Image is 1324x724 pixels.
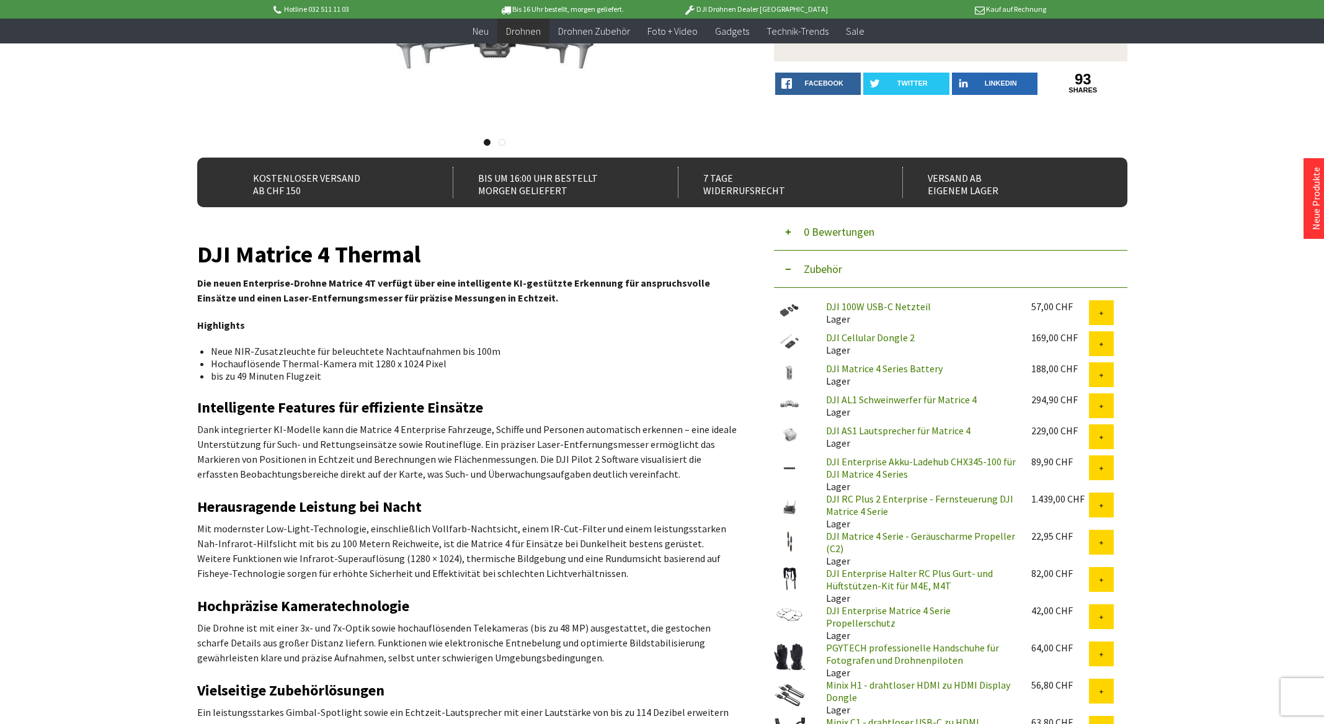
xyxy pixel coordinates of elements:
img: DJI Enterprise Halter RC Plus Gurt- und Hüftstützen-Kit für M4E, M4T [774,567,805,591]
span: Gadgets [715,25,749,37]
a: Neu [464,19,497,44]
span: twitter [897,79,928,87]
div: Kostenloser Versand ab CHF 150 [228,167,426,198]
a: Gadgets [706,19,758,44]
a: DJI RC Plus 2 Enterprise - Fernsteuerung DJI Matrice 4 Serie [826,493,1013,517]
div: Lager [816,567,1021,604]
img: DJI Enterprise Akku-Ladehub CHX345-100 für DJI Matrice 4 Series [774,455,805,478]
a: twitter [863,73,949,95]
span: LinkedIn [985,79,1017,87]
li: bis zu 49 Minuten Flugzeit [211,370,727,382]
li: Hochauflösende Thermal-Kamera mit 1280 x 1024 Pixel [211,357,727,370]
a: Minix H1 - drahtloser HDMI zu HDMI Display Dongle [826,679,1010,704]
img: DJI AL1 Schweinwerfer für Matrice 4 [774,393,805,414]
a: DJI AS1 Lautsprecher für Matrice 4 [826,424,971,437]
a: Neue Produkte [1310,167,1322,230]
p: Hotline 032 511 11 03 [272,2,465,17]
button: Zubehör [774,251,1127,288]
div: 42,00 CHF [1031,604,1089,617]
p: Die Drohne ist mit einer 3x- und 7x-Optik sowie hochauflösenden Telekameras (bis zu 48 MP) ausges... [197,620,737,665]
div: Lager [816,300,1021,325]
img: DJI AS1 Lautsprecher für Matrice 4 [774,424,805,445]
div: Lager [816,641,1021,679]
strong: Hochpräzise Kameratechnologie [197,596,409,615]
a: LinkedIn [952,73,1038,95]
div: 89,90 CHF [1031,455,1089,468]
div: 82,00 CHF [1031,567,1089,579]
div: 64,00 CHF [1031,641,1089,654]
div: Lager [816,362,1021,387]
div: Lager [816,424,1021,449]
img: Minix H1 - drahtloser HDMI zu HDMI Display Dongle [774,679,805,710]
h1: DJI Matrice 4 Thermal [197,246,737,263]
p: Kauf auf Rechnung [853,2,1046,17]
div: Lager [816,455,1021,493]
div: Lager [816,530,1021,567]
img: DJI Cellular Dongle 2 [774,331,805,352]
a: DJI Cellular Dongle 2 [826,331,915,344]
a: DJI Enterprise Halter RC Plus Gurt- und Hüftstützen-Kit für M4E, M4T [826,567,993,592]
a: Sale [837,19,873,44]
div: 169,00 CHF [1031,331,1089,344]
img: DJI 100W USB-C Netzteil [774,300,805,321]
div: Lager [816,604,1021,641]
button: 0 Bewertungen [774,213,1127,251]
strong: Highlights [197,319,245,331]
span: facebook [805,79,843,87]
div: 188,00 CHF [1031,362,1089,375]
span: Drohnen Zubehör [558,25,630,37]
div: 294,90 CHF [1031,393,1089,406]
span: Technik-Trends [766,25,829,37]
a: DJI Matrice 4 Serie - Geräuscharme Propeller (C2) [826,530,1015,555]
a: DJI 100W USB-C Netzteil [826,300,931,313]
a: DJI Matrice 4 Series Battery [826,362,943,375]
img: DJI RC Plus 2 Enterprise - Fernsteuerung DJI Matrice 4 Serie [774,493,805,524]
div: 229,00 CHF [1031,424,1089,437]
a: Drohnen Zubehör [549,19,639,44]
a: DJI Enterprise Matrice 4 Serie Propellerschutz [826,604,951,629]
div: Lager [816,679,1021,716]
div: Lager [816,393,1021,418]
div: 56,80 CHF [1031,679,1089,691]
div: 57,00 CHF [1031,300,1089,313]
p: Bis 16 Uhr bestellt, morgen geliefert. [465,2,659,17]
img: DJI Matrice 4 Series Battery [774,362,805,383]
div: Bis um 16:00 Uhr bestellt Morgen geliefert [453,167,651,198]
p: Dank integrierter KI-Modelle kann die Matrice 4 Enterprise Fahrzeuge, Schiffe und Personen automa... [197,422,737,481]
a: 93 [1040,73,1126,86]
p: DJI Drohnen Dealer [GEOGRAPHIC_DATA] [659,2,852,17]
span: Sale [846,25,864,37]
a: facebook [775,73,861,95]
a: shares [1040,86,1126,94]
a: PGYTECH professionelle Handschuhe für Fotografen und Drohnenpiloten [826,641,999,666]
div: Lager [816,331,1021,356]
a: Drohnen [497,19,549,44]
span: Foto + Video [647,25,698,37]
li: Neue NIR-Zusatzleuchte für beleuchtete Nachtaufnahmen bis 100m [211,345,727,357]
div: 22,95 CHF [1031,530,1089,542]
strong: Vielseitige Zubehörlösungen [197,681,384,700]
a: Foto + Video [639,19,706,44]
div: Versand ab eigenem Lager [902,167,1100,198]
div: 7 Tage Widerrufsrecht [678,167,876,198]
img: DJI Matrice 4 Serie - Geräuscharme Propeller (C2) [774,530,805,553]
a: DJI AL1 Schweinwerfer für Matrice 4 [826,393,977,406]
span: Neu [473,25,489,37]
a: DJI Enterprise Akku-Ladehub CHX345-100 für DJI Matrice 4 Series [826,455,1016,480]
strong: Intelligente Features für effiziente Einsätze [197,398,483,417]
div: Lager [816,493,1021,530]
span: Drohnen [506,25,541,37]
div: 1.439,00 CHF [1031,493,1089,505]
a: Technik-Trends [758,19,837,44]
img: DJI Enterprise Matrice 4 Serie Propellerschutz [774,604,805,624]
p: Mit modernster Low-Light-Technologie, einschließlich Vollfarb-Nachtsicht, einem IR-Cut-Filter und... [197,521,737,581]
img: PGYTECH professionelle Handschuhe für Fotografen und Drohnenpiloten [774,641,805,673]
strong: Herausragende Leistung bei Nacht [197,497,422,516]
strong: Die neuen Enterprise-Drohne Matrice 4T verfügt über eine intelligente KI-gestützte Erkennung für ... [197,277,710,304]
